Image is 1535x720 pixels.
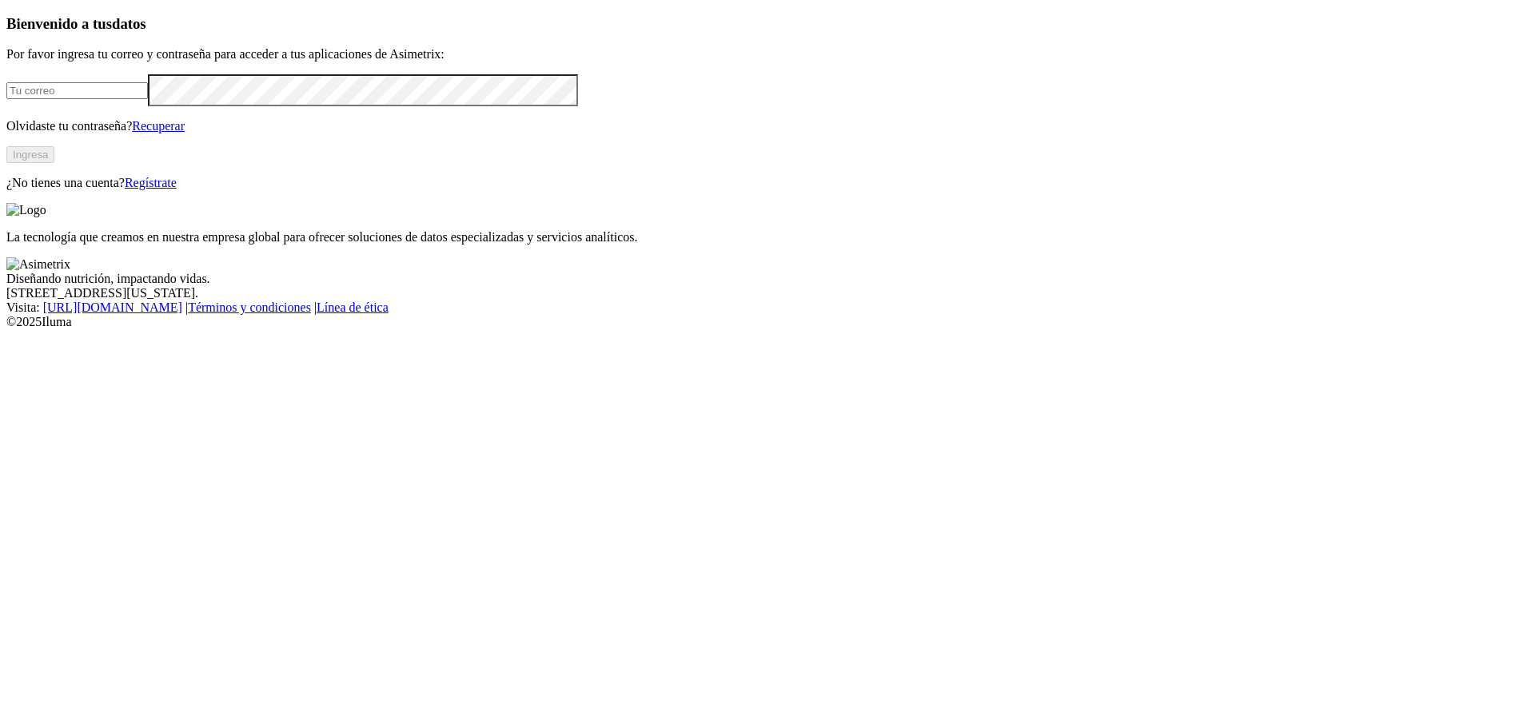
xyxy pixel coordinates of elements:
div: [STREET_ADDRESS][US_STATE]. [6,286,1529,300]
a: Regístrate [125,176,177,189]
span: datos [112,15,146,32]
p: ¿No tienes una cuenta? [6,176,1529,190]
img: Asimetrix [6,257,70,272]
a: Recuperar [132,119,185,133]
img: Logo [6,203,46,217]
a: Línea de ética [317,300,389,314]
a: [URL][DOMAIN_NAME] [43,300,182,314]
a: Términos y condiciones [188,300,311,314]
div: © 2025 Iluma [6,315,1529,329]
h3: Bienvenido a tus [6,15,1529,33]
div: Visita : | | [6,300,1529,315]
p: Por favor ingresa tu correo y contraseña para acceder a tus aplicaciones de Asimetrix: [6,47,1529,62]
div: Diseñando nutrición, impactando vidas. [6,272,1529,286]
p: La tecnología que creamos en nuestra empresa global para ofrecer soluciones de datos especializad... [6,230,1529,245]
input: Tu correo [6,82,148,99]
p: Olvidaste tu contraseña? [6,119,1529,133]
button: Ingresa [6,146,54,163]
